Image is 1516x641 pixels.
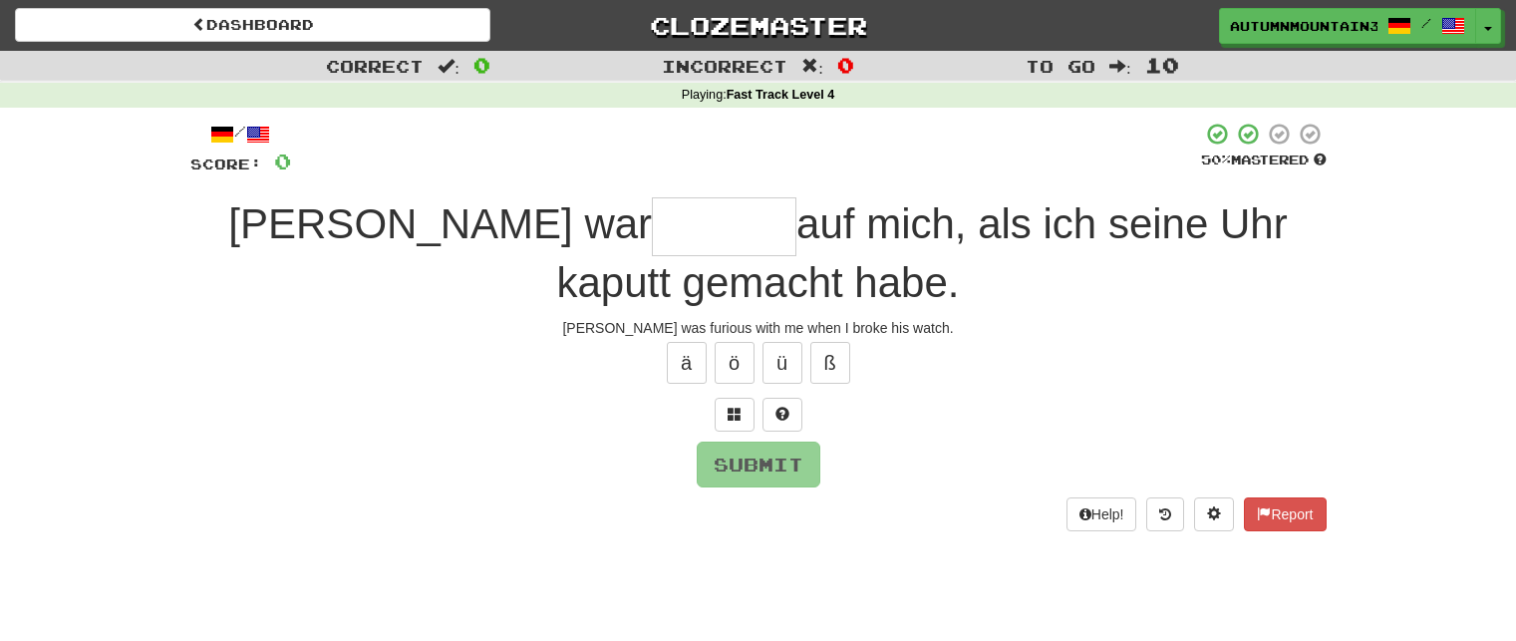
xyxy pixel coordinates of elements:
span: 0 [274,149,291,173]
span: 10 [1145,53,1179,77]
span: : [438,58,459,75]
button: Report [1244,497,1326,531]
span: Incorrect [662,56,787,76]
button: Submit [697,442,820,487]
a: AutumnMountain3695 / [1219,8,1476,44]
span: auf mich, als ich seine Uhr kaputt gemacht habe. [557,200,1288,306]
button: ö [715,342,755,384]
span: To go [1026,56,1095,76]
button: ß [810,342,850,384]
button: ä [667,342,707,384]
button: Help! [1066,497,1137,531]
span: 0 [837,53,854,77]
span: : [801,58,823,75]
strong: Fast Track Level 4 [727,88,835,102]
a: Dashboard [15,8,490,42]
span: : [1109,58,1131,75]
span: Score: [190,156,262,172]
div: Mastered [1201,152,1327,169]
div: [PERSON_NAME] was furious with me when I broke his watch. [190,318,1327,338]
span: [PERSON_NAME] war [228,200,652,247]
button: Switch sentence to multiple choice alt+p [715,398,755,432]
span: 50 % [1201,152,1231,167]
span: / [1421,16,1431,30]
span: 0 [473,53,490,77]
button: Round history (alt+y) [1146,497,1184,531]
button: Single letter hint - you only get 1 per sentence and score half the points! alt+h [762,398,802,432]
span: Correct [326,56,424,76]
span: AutumnMountain3695 [1230,17,1377,35]
a: Clozemaster [520,8,996,43]
button: ü [762,342,802,384]
div: / [190,122,291,147]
